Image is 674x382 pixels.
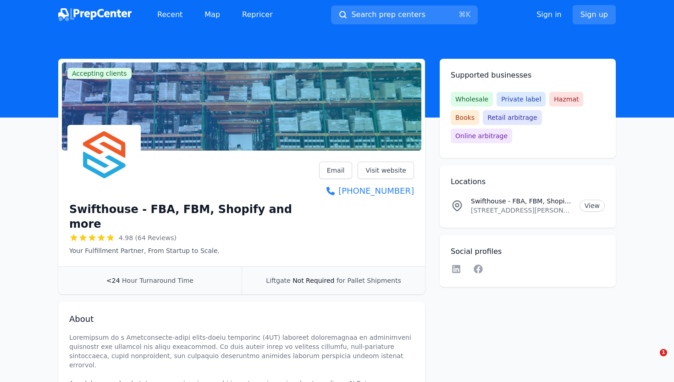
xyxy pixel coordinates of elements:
[69,202,319,231] h1: Swifthouse - FBA, FBM, Shopify and more
[641,349,663,371] iframe: Intercom live chat
[69,313,414,326] h2: About
[235,6,280,24] a: Repricer
[331,6,478,24] button: Search prep centers⌘K
[497,92,546,107] span: Private label
[319,185,414,197] a: [PHONE_NUMBER]
[266,277,290,284] span: Liftgate
[58,8,132,21] img: PrepCenter
[459,10,466,19] kbd: ⌘
[471,197,572,206] p: Swifthouse - FBA, FBM, Shopify and more Location
[549,92,583,107] span: Hazmat
[483,110,541,125] span: Retail arbitrage
[451,70,605,81] h2: Supported businesses
[573,5,616,24] a: Sign up
[580,200,605,212] a: View
[351,9,425,20] span: Search prep centers
[106,277,120,284] span: <24
[67,68,132,79] span: Accepting clients
[69,246,319,255] p: Your Fulfillment Partner, From Startup to Scale.
[451,246,605,257] h2: Social profiles
[536,9,562,20] a: Sign in
[451,92,493,107] span: Wholesale
[293,277,334,284] span: Not Required
[337,277,401,284] span: for Pallet Shipments
[197,6,227,24] a: Map
[471,206,572,215] p: [STREET_ADDRESS][PERSON_NAME][US_STATE]
[69,127,139,197] img: Swifthouse - FBA, FBM, Shopify and more
[451,110,479,125] span: Books
[451,176,605,187] h2: Locations
[451,129,512,143] span: Online arbitrage
[358,162,414,179] a: Visit website
[122,277,193,284] span: Hour Turnaround Time
[466,10,471,19] kbd: K
[150,6,190,24] a: Recent
[319,162,353,179] a: Email
[119,233,177,242] span: 4.98 (64 Reviews)
[660,349,667,356] span: 1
